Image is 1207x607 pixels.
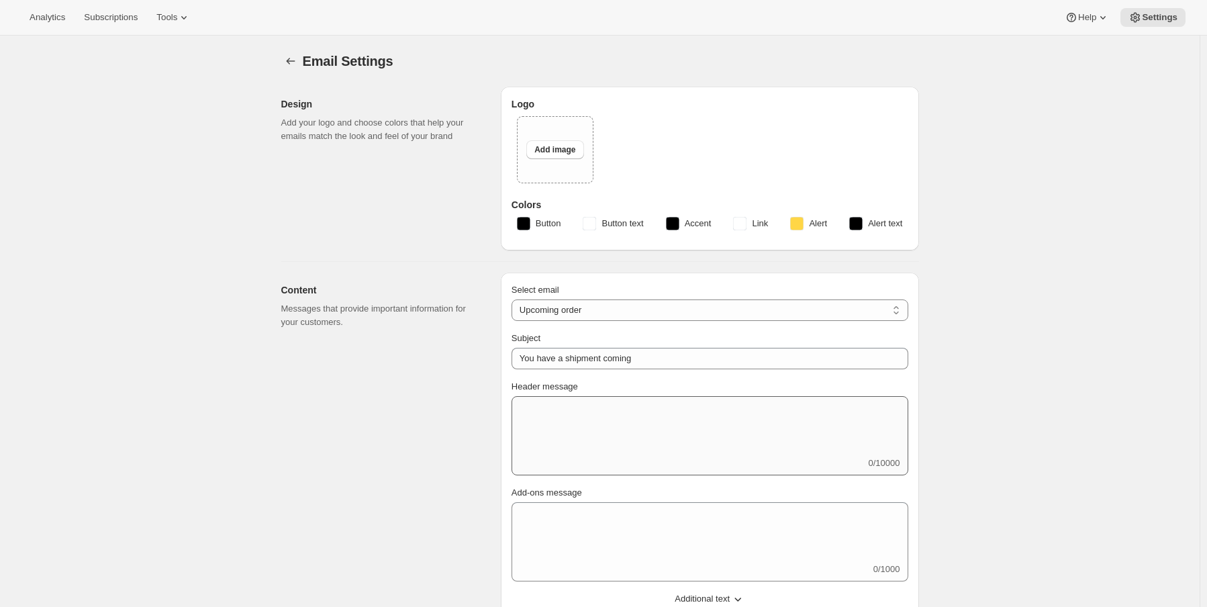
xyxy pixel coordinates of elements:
[1078,12,1096,23] span: Help
[841,213,910,234] button: Alert text
[868,217,902,230] span: Alert text
[281,116,479,143] p: Add your logo and choose colors that help your emails match the look and feel of your brand
[281,283,479,297] h2: Content
[1057,8,1118,27] button: Help
[575,213,651,234] button: Button text
[526,140,583,159] button: Add image
[21,8,73,27] button: Analytics
[148,8,199,27] button: Tools
[536,217,561,230] span: Button
[76,8,146,27] button: Subscriptions
[685,217,712,230] span: Accent
[782,213,835,234] button: Alert
[156,12,177,23] span: Tools
[752,217,768,230] span: Link
[512,487,582,498] span: Add-ons message
[512,97,908,111] h3: Logo
[512,198,908,212] h3: Colors
[1142,12,1177,23] span: Settings
[512,381,578,391] span: Header message
[281,302,479,329] p: Messages that provide important information for your customers.
[30,12,65,23] span: Analytics
[512,333,540,343] span: Subject
[512,285,559,295] span: Select email
[658,213,720,234] button: Accent
[281,52,300,71] button: Settings
[84,12,138,23] span: Subscriptions
[809,217,827,230] span: Alert
[675,592,730,606] span: Additional text
[534,144,575,155] span: Add image
[601,217,643,230] span: Button text
[1120,8,1186,27] button: Settings
[303,54,393,68] span: Email Settings
[725,213,776,234] button: Link
[509,213,569,234] button: Button
[281,97,479,111] h2: Design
